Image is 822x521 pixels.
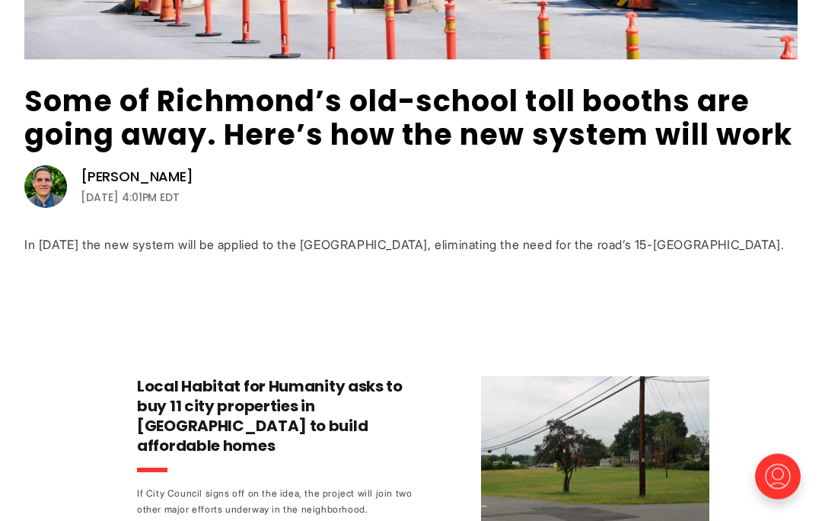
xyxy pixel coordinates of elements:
a: [PERSON_NAME] [81,168,193,187]
h3: Local Habitat for Humanity asks to buy 11 city properties in [GEOGRAPHIC_DATA] to build affordabl... [137,377,420,456]
time: [DATE] 4:01PM EDT [81,189,180,207]
img: Graham Moomaw [24,166,67,209]
div: If City Council signs off on the idea, the project will join two other major efforts underway in ... [137,486,420,518]
iframe: portal-trigger [742,446,822,521]
div: In [DATE] the new system will be applied to the [GEOGRAPHIC_DATA], eliminating the need for the r... [24,238,798,254]
a: Some of Richmond’s old-school toll booths are going away. Here’s how the new system will work [24,82,792,155]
